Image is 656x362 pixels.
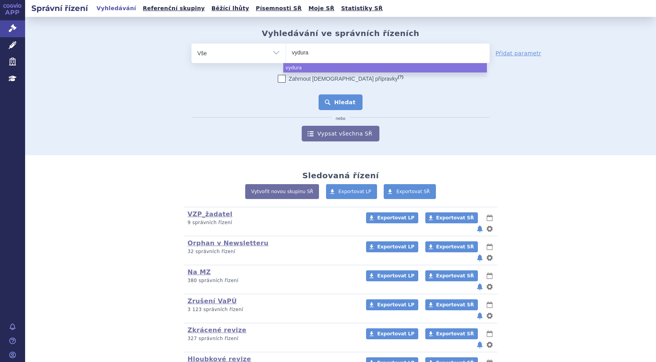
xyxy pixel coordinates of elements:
[425,328,478,339] a: Exportovat SŘ
[436,215,474,221] span: Exportovat SŘ
[188,239,268,247] a: Orphan v Newsletteru
[332,116,350,121] i: nebo
[262,29,419,38] h2: Vyhledávání ve správních řízeních
[25,3,94,14] h2: Správní řízení
[283,63,487,72] li: vydura
[302,171,379,180] h2: Sledovaná řízení
[245,184,319,199] a: Vytvořit novou skupinu SŘ
[425,241,478,252] a: Exportovat SŘ
[486,271,494,281] button: lhůty
[188,335,356,342] p: 327 správních řízení
[398,74,403,80] abbr: (?)
[302,126,379,141] a: Vypsat všechna SŘ
[436,273,474,279] span: Exportovat SŘ
[425,212,478,223] a: Exportovat SŘ
[209,3,251,14] a: Běžící lhůty
[253,3,304,14] a: Písemnosti SŘ
[140,3,207,14] a: Referenční skupiny
[366,299,418,310] a: Exportovat LP
[339,189,372,194] span: Exportovat LP
[476,340,484,349] button: notifikace
[377,215,414,221] span: Exportovat LP
[188,277,356,284] p: 380 správních řízení
[425,270,478,281] a: Exportovat SŘ
[486,282,494,291] button: nastavení
[486,300,494,310] button: lhůty
[436,244,474,250] span: Exportovat SŘ
[188,268,211,276] a: Na MZ
[476,253,484,262] button: notifikace
[476,224,484,233] button: notifikace
[319,94,363,110] button: Hledat
[366,328,418,339] a: Exportovat LP
[476,282,484,291] button: notifikace
[486,213,494,223] button: lhůty
[377,331,414,337] span: Exportovat LP
[486,224,494,233] button: nastavení
[486,329,494,338] button: lhůty
[278,75,403,83] label: Zahrnout [DEMOGRAPHIC_DATA] přípravky
[339,3,385,14] a: Statistiky SŘ
[384,184,436,199] a: Exportovat SŘ
[486,311,494,320] button: nastavení
[188,210,232,218] a: VZP_žadatel
[326,184,377,199] a: Exportovat LP
[188,326,246,334] a: Zkrácené revize
[188,306,356,313] p: 3 123 správních řízení
[94,3,138,14] a: Vyhledávání
[188,219,356,226] p: 9 správních řízení
[486,253,494,262] button: nastavení
[486,242,494,252] button: lhůty
[496,49,541,57] a: Přidat parametr
[436,302,474,308] span: Exportovat SŘ
[486,340,494,349] button: nastavení
[366,212,418,223] a: Exportovat LP
[377,302,414,308] span: Exportovat LP
[396,189,430,194] span: Exportovat SŘ
[377,244,414,250] span: Exportovat LP
[425,299,478,310] a: Exportovat SŘ
[377,273,414,279] span: Exportovat LP
[306,3,337,14] a: Moje SŘ
[188,297,237,305] a: Zrušení VaPÚ
[366,270,418,281] a: Exportovat LP
[436,331,474,337] span: Exportovat SŘ
[366,241,418,252] a: Exportovat LP
[476,311,484,320] button: notifikace
[188,248,356,255] p: 32 správních řízení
